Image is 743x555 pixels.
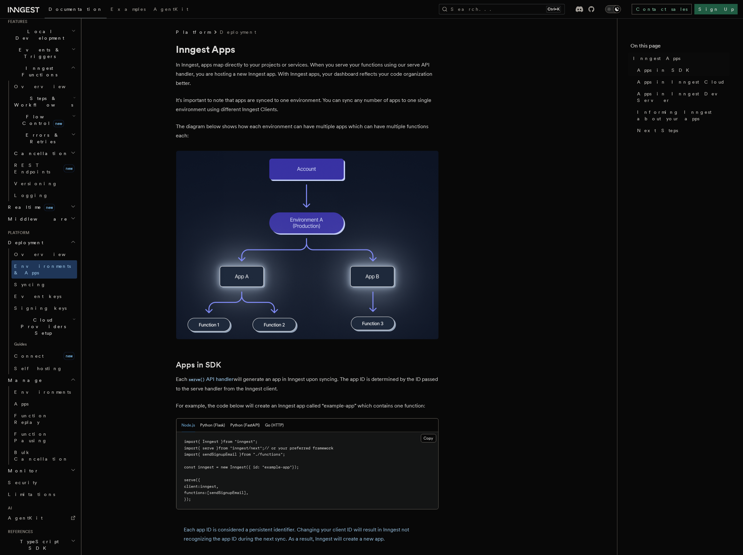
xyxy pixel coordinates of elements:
[221,465,228,469] span: new
[14,181,57,186] span: Versioning
[150,2,192,18] a: AgentKit
[11,302,77,314] a: Signing keys
[184,465,196,469] span: const
[256,439,258,444] span: ;
[220,29,257,35] a: Deployment
[184,439,198,444] span: import
[235,439,256,444] span: "inngest"
[184,497,191,502] span: });
[5,62,77,81] button: Inngest Functions
[637,79,725,85] span: Apps in Inngest Cloud
[634,64,730,76] a: Apps in SDK
[11,363,77,374] a: Self hosting
[634,88,730,106] a: Apps in Inngest Dev Server
[633,55,680,62] span: Inngest Apps
[5,26,77,44] button: Local Development
[5,81,77,201] div: Inngest Functions
[200,419,225,432] button: Python (Flask)
[11,248,77,260] a: Overview
[5,204,55,210] span: Realtime
[258,465,260,469] span: :
[11,386,77,398] a: Environments
[283,452,285,457] span: ;
[11,339,77,349] span: Guides
[198,452,242,457] span: { sendSignupEmail }
[45,2,107,18] a: Documentation
[11,398,77,410] a: Apps
[176,60,439,88] p: In Inngest, apps map directly to your projects or services. When you serve your functions using o...
[176,43,439,55] h1: Inngest Apps
[176,401,439,410] p: For example, the code below will create an Inngest app called “example-app” which contains one fu...
[11,290,77,302] a: Event keys
[107,2,150,18] a: Examples
[231,419,260,432] button: Python (FastAPI)
[184,478,196,482] span: serve
[14,306,67,311] span: Signing keys
[5,230,30,235] span: Platform
[14,389,71,395] span: Environments
[205,490,207,495] span: :
[11,349,77,363] a: Connectnew
[14,431,48,443] span: Function Pausing
[11,189,77,201] a: Logging
[198,484,200,489] span: :
[14,163,50,174] span: REST Endpoints
[5,44,77,62] button: Events & Triggers
[637,109,730,122] span: Informing Inngest about your apps
[253,452,283,457] span: "./functions"
[5,216,68,222] span: Middleware
[154,7,188,12] span: AgentKit
[182,419,195,432] button: Node.js
[176,96,439,114] p: It's important to note that apps are synced to one environment. You can sync any number of apps t...
[44,204,55,211] span: new
[176,29,211,35] span: Platform
[246,465,258,469] span: ({ id
[188,377,206,383] code: serve()
[11,260,77,279] a: Environments & Apps
[265,446,334,450] span: // or your preferred framework
[176,122,439,140] p: The diagram below shows how each environment can have multiple apps which can have multiple funct...
[11,314,77,339] button: Cloud Providers Setup
[11,159,77,178] a: REST Endpointsnew
[637,67,693,73] span: Apps in SDK
[14,264,71,275] span: Environments & Apps
[11,446,77,465] a: Bulk Cancellation
[14,84,82,89] span: Overview
[292,465,299,469] span: });
[5,19,27,24] span: Features
[5,28,72,41] span: Local Development
[198,439,223,444] span: { Inngest }
[5,488,77,500] a: Limitations
[14,193,48,198] span: Logging
[217,484,219,489] span: ,
[198,446,219,450] span: { serve }
[630,52,730,64] a: Inngest Apps
[11,428,77,446] a: Function Pausing
[632,4,692,14] a: Contact sales
[5,536,77,554] button: TypeScript SDK
[5,213,77,225] button: Middleware
[11,150,68,157] span: Cancellation
[5,47,72,60] span: Events & Triggers
[5,505,12,511] span: AI
[242,452,251,457] span: from
[14,252,82,257] span: Overview
[198,465,214,469] span: inngest
[53,120,64,127] span: new
[5,512,77,524] a: AgentKit
[5,201,77,213] button: Realtimenew
[634,125,730,136] a: Next Steps
[11,317,72,336] span: Cloud Providers Setup
[184,490,205,495] span: functions
[14,353,44,359] span: Connect
[11,129,77,148] button: Errors & Retries
[5,467,39,474] span: Monitor
[184,525,431,544] p: Each app ID is considered a persistent identifier. Changing your client ID will result in Inngest...
[223,439,233,444] span: from
[184,452,198,457] span: import
[5,386,77,465] div: Manage
[637,90,730,104] span: Apps in Inngest Dev Server
[546,6,561,12] kbd: Ctrl+K
[8,515,43,521] span: AgentKit
[11,132,71,145] span: Errors & Retries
